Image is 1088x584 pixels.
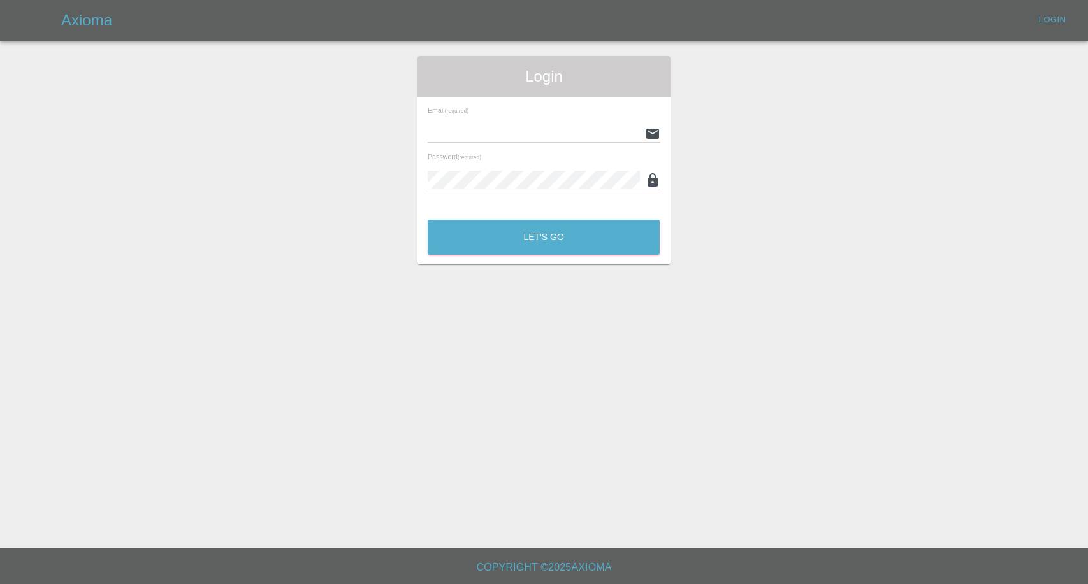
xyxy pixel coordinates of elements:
span: Login [428,66,660,87]
h5: Axioma [61,10,112,31]
span: Email [428,106,468,114]
button: Let's Go [428,220,660,255]
span: Password [428,153,481,160]
a: Login [1032,10,1073,30]
small: (required) [458,155,481,160]
small: (required) [445,108,468,114]
h6: Copyright © 2025 Axioma [10,559,1078,576]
